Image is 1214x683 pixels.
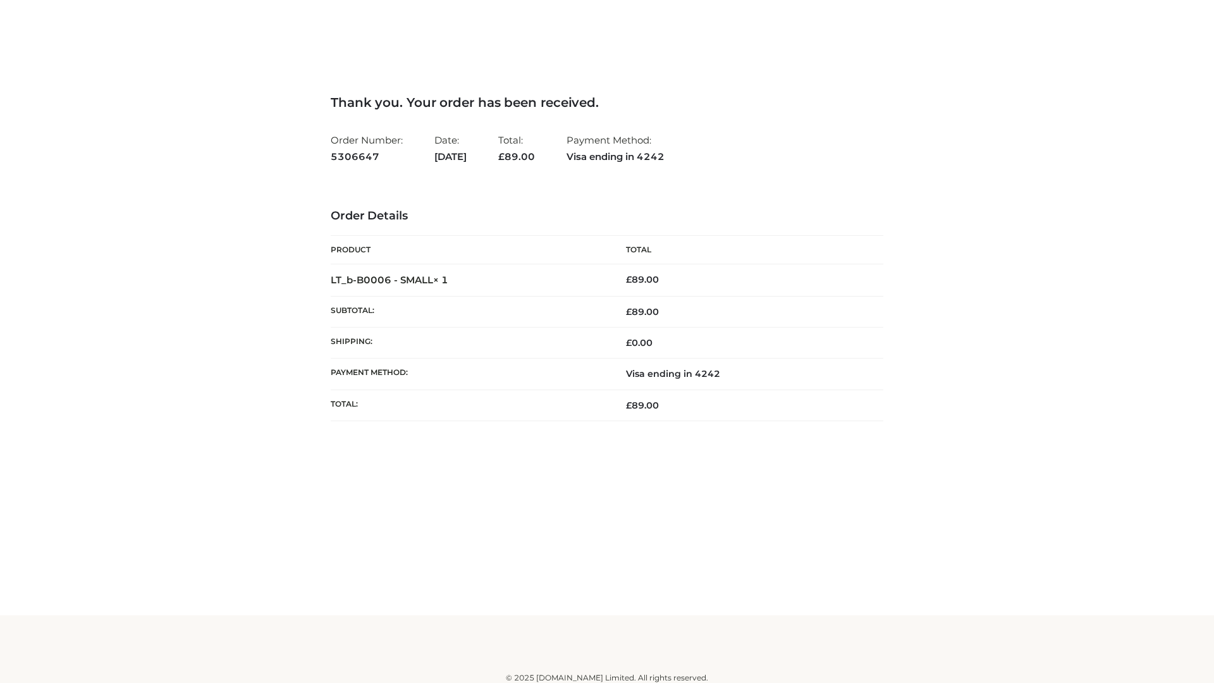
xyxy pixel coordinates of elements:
bdi: 89.00 [626,274,659,285]
span: £ [498,151,505,163]
strong: LT_b-B0006 - SMALL [331,274,448,286]
td: Visa ending in 4242 [607,359,883,390]
li: Order Number: [331,129,403,168]
h3: Thank you. Your order has been received. [331,95,883,110]
span: £ [626,306,632,317]
span: £ [626,400,632,411]
th: Payment method: [331,359,607,390]
li: Date: [434,129,467,168]
strong: 5306647 [331,149,403,165]
strong: × 1 [433,274,448,286]
li: Payment Method: [567,129,665,168]
th: Subtotal: [331,296,607,327]
strong: [DATE] [434,149,467,165]
strong: Visa ending in 4242 [567,149,665,165]
th: Total: [331,390,607,421]
h3: Order Details [331,209,883,223]
span: £ [626,274,632,285]
li: Total: [498,129,535,168]
span: 89.00 [626,400,659,411]
span: 89.00 [626,306,659,317]
bdi: 0.00 [626,337,653,348]
span: £ [626,337,632,348]
th: Total [607,236,883,264]
span: 89.00 [498,151,535,163]
th: Shipping: [331,328,607,359]
th: Product [331,236,607,264]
